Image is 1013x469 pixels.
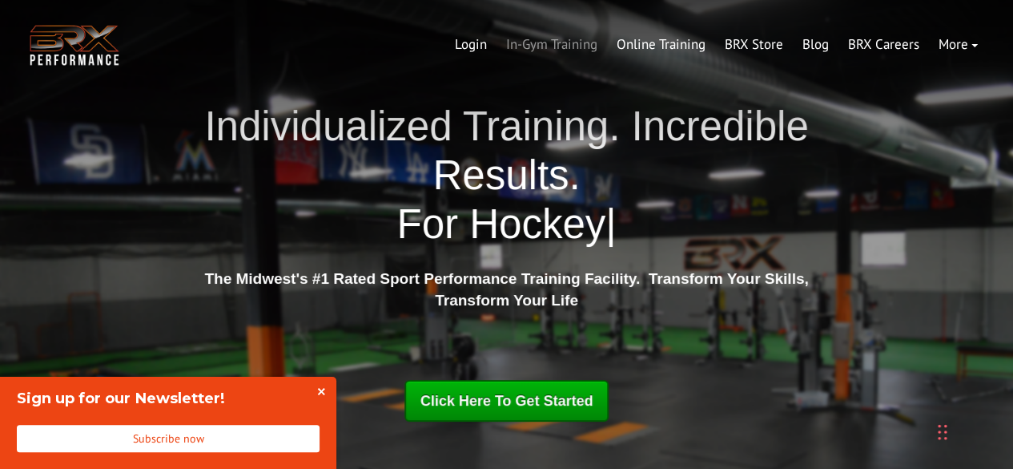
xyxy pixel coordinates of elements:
a: More [929,26,987,64]
a: Click Here To Get Started [404,380,609,422]
a: BRX Careers [838,26,929,64]
div: Drag [938,408,947,456]
span: For Hockey [397,201,606,247]
h1: Individualized Training. Incredible Results. [199,102,815,249]
img: BRX Transparent Logo-2 [26,21,123,70]
span: | [605,201,616,247]
span: Click Here To Get Started [420,393,593,409]
a: In-Gym Training [496,26,607,64]
button: Close [304,377,336,409]
a: BRX Store [715,26,793,64]
button: Subscribe now [17,425,320,452]
a: Blog [793,26,838,64]
strong: The Midwest's #1 Rated Sport Performance Training Facility. Transform Your Skills, Transform Your... [204,270,808,309]
a: Login [445,26,496,64]
iframe: Chat Widget [786,296,1013,469]
h4: Sign up for our Newsletter! [17,388,303,408]
a: Online Training [607,26,715,64]
div: Navigation Menu [445,26,987,64]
